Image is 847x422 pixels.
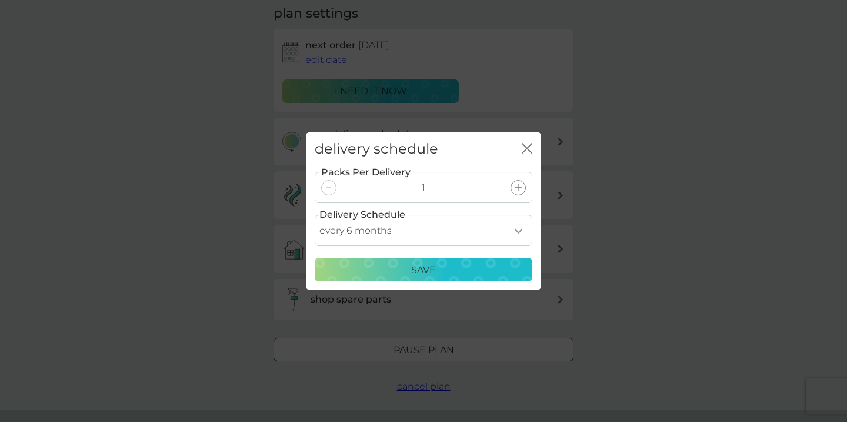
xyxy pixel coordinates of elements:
[411,262,436,278] p: Save
[422,180,425,195] p: 1
[320,165,412,180] label: Packs Per Delivery
[522,143,532,155] button: close
[319,207,405,222] label: Delivery Schedule
[315,258,532,281] button: Save
[315,141,438,158] h2: delivery schedule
